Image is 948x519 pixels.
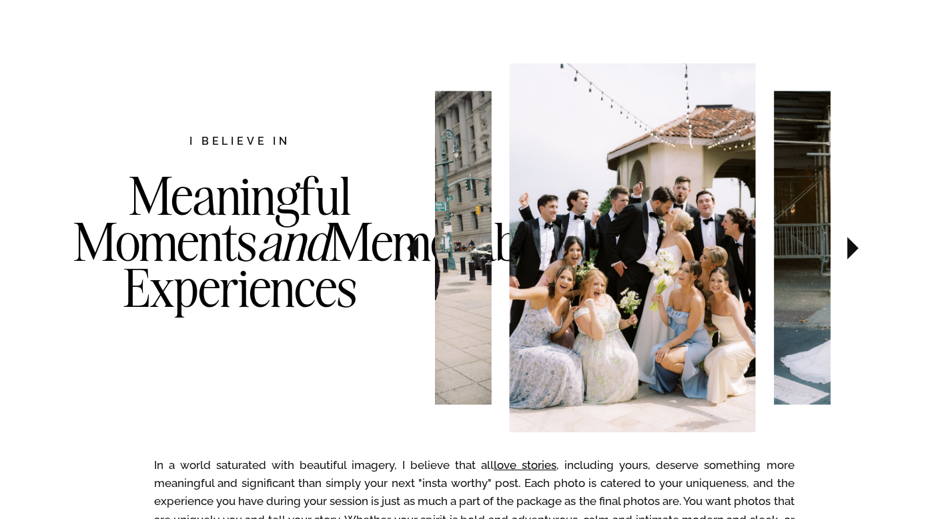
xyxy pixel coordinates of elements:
[73,173,407,365] h3: Meaningful Moments Memorable Experiences
[494,458,556,472] a: love stories
[282,91,491,404] img: Newlyweds in downtown NYC wearing tuxes and boutonnieres
[257,209,329,274] i: and
[510,63,756,432] img: Wedding party cheering for the bride and groom
[119,133,361,151] h2: I believe in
